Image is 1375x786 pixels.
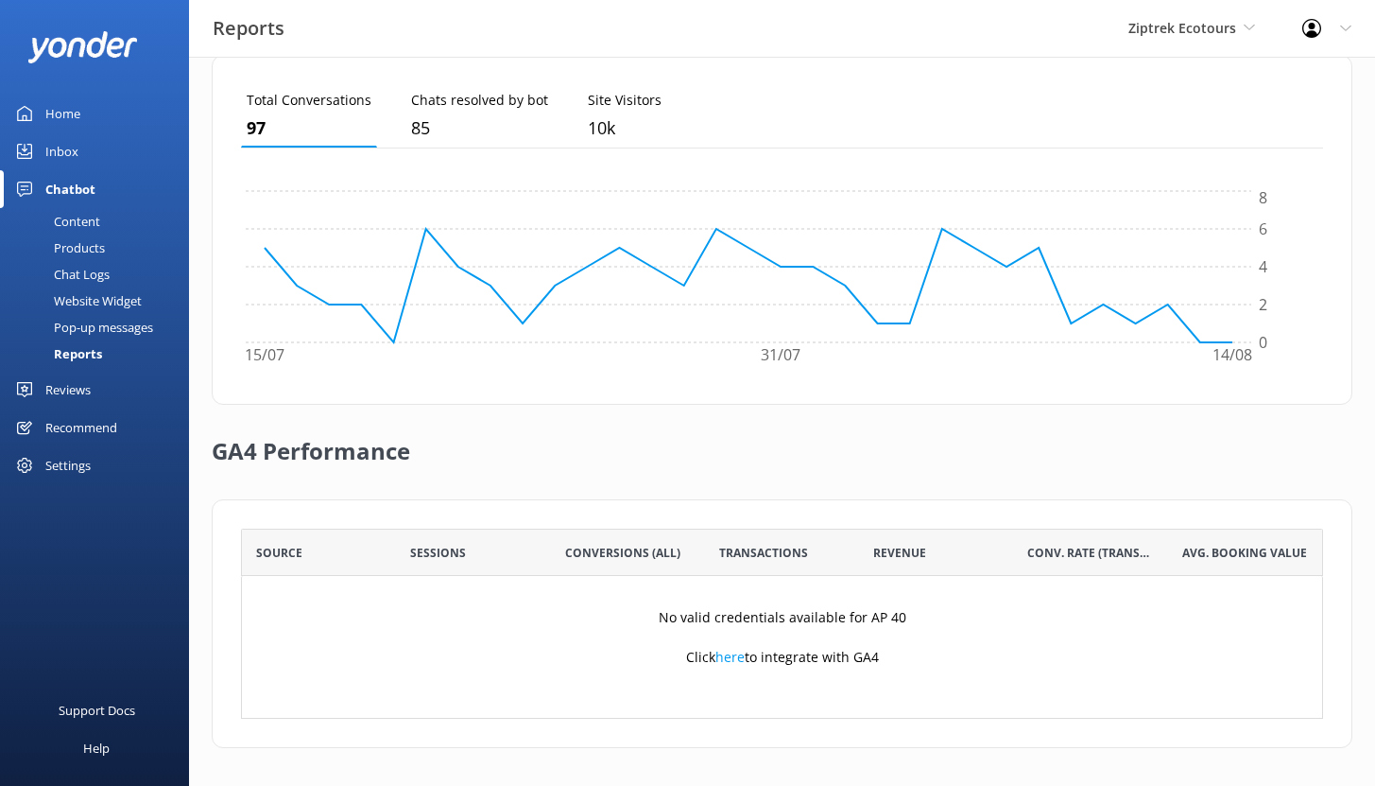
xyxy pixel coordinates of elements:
span: Conversions (All) [565,544,680,562]
a: Chat Logs [11,261,189,288]
tspan: 8 [1259,188,1267,209]
div: Website Widget [11,288,142,314]
a: Pop-up messages [11,314,189,341]
span: Sessions [410,544,466,562]
span: Transactions [719,544,808,562]
a: Content [11,208,189,235]
div: Products [11,235,105,261]
p: Total Conversations [247,90,371,111]
tspan: 15/07 [245,345,284,366]
div: Chatbot [45,170,95,208]
p: Site Visitors [588,90,662,111]
tspan: 14/08 [1212,345,1252,366]
span: Source [256,544,302,562]
h3: Reports [213,13,284,44]
img: yonder-white-logo.png [28,31,137,62]
div: Pop-up messages [11,314,153,341]
div: Help [83,729,110,767]
tspan: 2 [1259,294,1267,315]
p: 85 [411,114,548,142]
a: here [715,648,745,666]
tspan: 0 [1259,332,1267,353]
div: Settings [45,446,91,484]
span: Avg. Booking Value [1182,544,1307,562]
div: Recommend [45,409,117,446]
div: Inbox [45,132,78,170]
div: Support Docs [59,691,135,729]
a: Reports [11,341,189,367]
p: 10,179 [588,114,662,142]
p: 97 [247,114,371,142]
tspan: 4 [1259,256,1267,277]
span: Conv. Rate (Transactions) [1027,544,1153,562]
tspan: 6 [1259,218,1267,239]
div: Home [45,95,80,132]
div: Content [11,208,100,235]
a: Products [11,235,189,261]
div: grid [241,576,1323,718]
p: No valid credentials available for AP 40 [659,607,906,628]
div: Reviews [45,371,91,409]
p: Click to integrate with GA4 [686,647,879,668]
div: Chat Logs [11,261,110,288]
tspan: 31/07 [761,345,800,366]
span: Ziptrek Ecotours [1128,19,1236,37]
span: Revenue [873,544,926,562]
a: Website Widget [11,288,189,314]
div: Reports [11,341,102,367]
p: Chats resolved by bot [411,90,548,111]
h2: GA4 Performance [212,405,410,480]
